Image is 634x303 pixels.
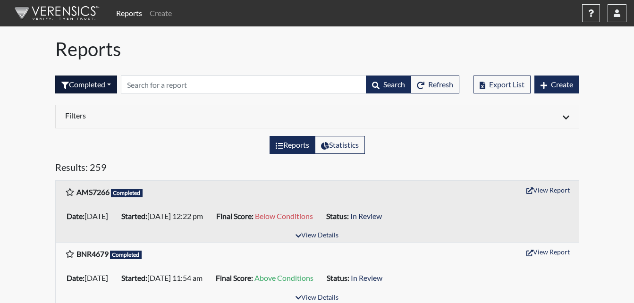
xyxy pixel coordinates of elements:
span: Completed [111,189,143,197]
b: Status: [326,211,349,220]
label: View the list of reports [270,136,315,154]
span: Completed [110,251,142,259]
span: Above Conditions [254,273,313,282]
button: Search [366,76,411,93]
span: Create [551,80,573,89]
a: Reports [112,4,146,23]
input: Search by Registration ID, Interview Number, or Investigation Name. [121,76,366,93]
span: In Review [350,211,382,220]
span: Search [383,80,405,89]
button: View Report [522,244,574,259]
span: Refresh [428,80,453,89]
li: [DATE] 11:54 am [118,270,212,286]
b: Started: [121,211,147,220]
button: View Report [522,183,574,197]
h1: Reports [55,38,579,60]
h6: Filters [65,111,310,120]
a: Create [146,4,176,23]
h5: Results: 259 [55,161,579,177]
b: BNR4679 [76,249,109,258]
span: Below Conditions [255,211,313,220]
li: [DATE] 12:22 pm [118,209,212,224]
b: AMS7266 [76,187,110,196]
span: In Review [351,273,382,282]
b: Status: [327,273,349,282]
b: Date: [67,273,85,282]
b: Final Score: [216,273,253,282]
b: Final Score: [216,211,254,220]
button: Create [534,76,579,93]
button: Refresh [411,76,459,93]
span: Export List [489,80,524,89]
div: Filter by interview status [55,76,117,93]
div: Click to expand/collapse filters [58,111,576,122]
button: Export List [473,76,531,93]
li: [DATE] [63,270,118,286]
li: [DATE] [63,209,118,224]
label: View statistics about completed interviews [315,136,365,154]
b: Started: [121,273,147,282]
button: View Details [291,229,343,242]
button: Completed [55,76,117,93]
b: Date: [67,211,85,220]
